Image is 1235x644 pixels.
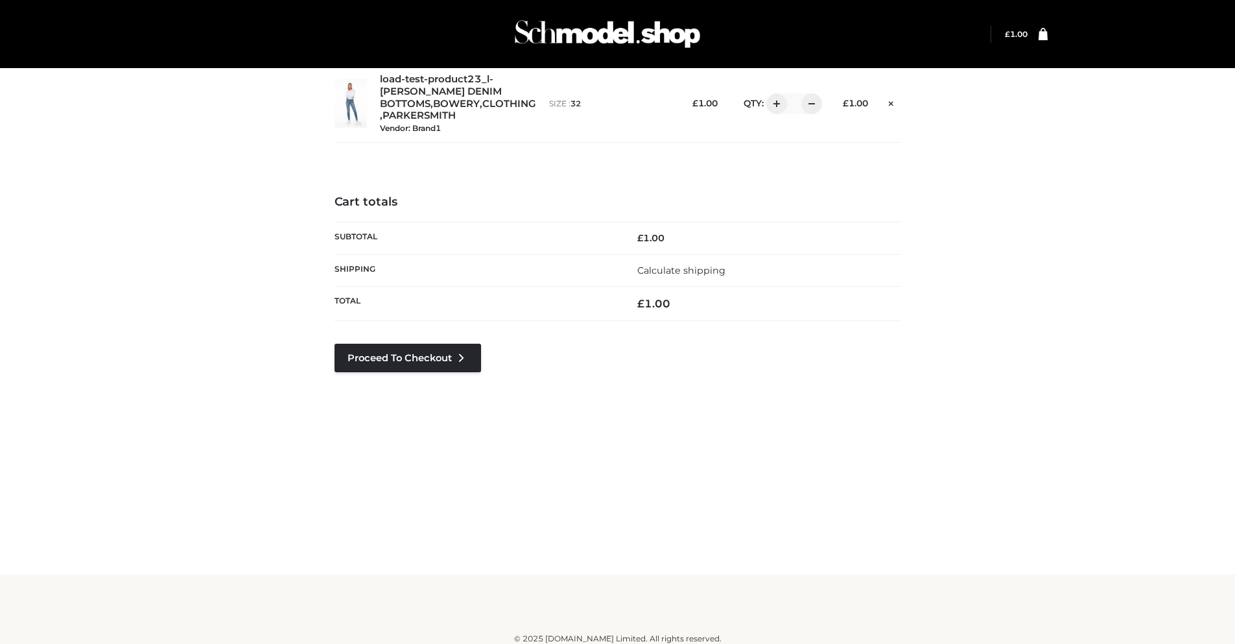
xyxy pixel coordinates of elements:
h4: Cart totals [335,195,901,209]
th: Subtotal [335,222,618,254]
a: £1.00 [1005,29,1028,39]
span: £ [843,98,849,108]
small: Vendor: Brand1 [380,123,441,133]
span: £ [692,98,698,108]
img: load-test-product23_l-PARKER SMITH DENIM - 32 [335,79,367,128]
img: Schmodel Admin 964 [510,8,705,60]
span: 32 [570,99,581,108]
a: PARKERSMITH [382,110,456,122]
a: load-test-product23_l-[PERSON_NAME] DENIM [380,73,521,98]
a: Remove this item [881,94,900,111]
span: £ [637,297,644,310]
bdi: 1.00 [843,98,868,108]
th: Total [335,286,618,320]
bdi: 1.00 [1005,29,1028,39]
bdi: 1.00 [637,232,665,244]
a: CLOTHING [482,98,536,110]
span: £ [637,232,643,244]
div: QTY: [731,93,817,114]
a: BOTTOMS [380,98,430,110]
div: , , , [380,73,536,134]
th: Shipping [335,254,618,286]
a: Calculate shipping [637,265,725,276]
p: size : [549,98,666,110]
a: Proceed to Checkout [335,344,481,372]
a: BOWERY [433,98,480,110]
bdi: 1.00 [637,297,670,310]
bdi: 1.00 [692,98,718,108]
span: £ [1005,29,1010,39]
